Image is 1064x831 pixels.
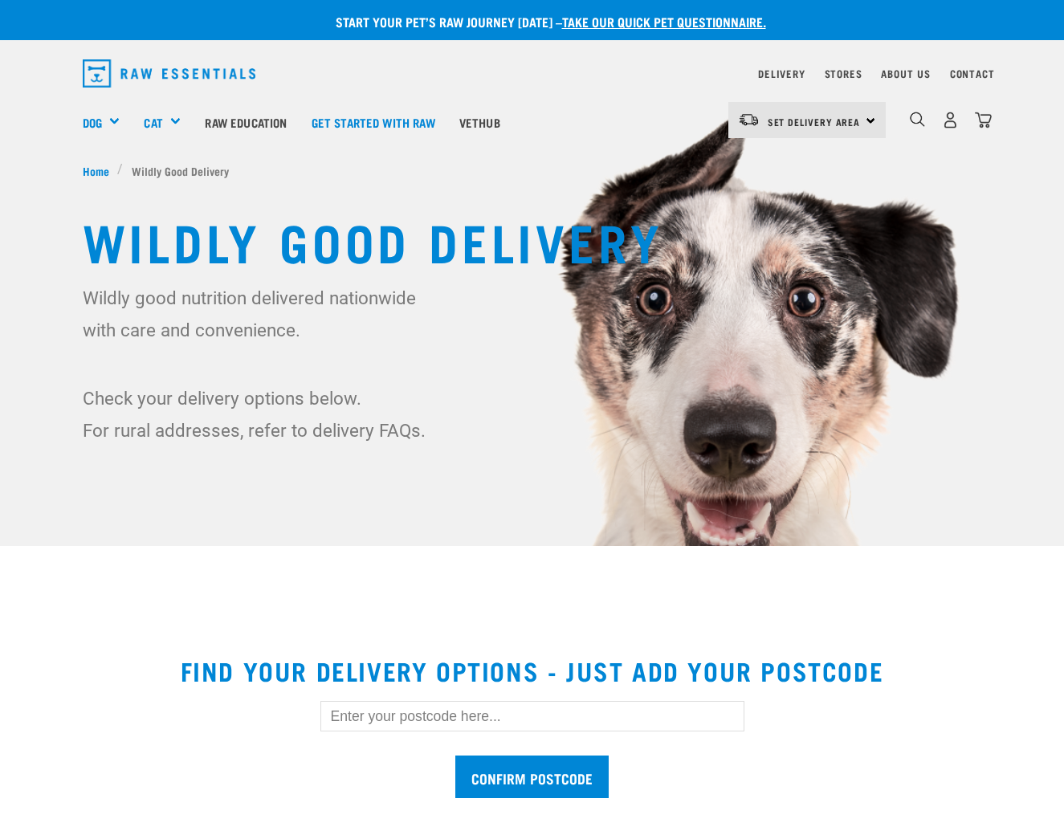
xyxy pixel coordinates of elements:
[881,71,930,76] a: About Us
[83,162,118,179] a: Home
[320,701,744,731] input: Enter your postcode here...
[942,112,959,128] img: user.png
[950,71,995,76] a: Contact
[83,113,102,132] a: Dog
[300,90,447,154] a: Get started with Raw
[19,656,1045,685] h2: Find your delivery options - just add your postcode
[738,112,760,127] img: van-moving.png
[825,71,862,76] a: Stores
[975,112,992,128] img: home-icon@2x.png
[83,162,982,179] nav: breadcrumbs
[83,282,442,346] p: Wildly good nutrition delivered nationwide with care and convenience.
[83,59,256,88] img: Raw Essentials Logo
[447,90,512,154] a: Vethub
[193,90,299,154] a: Raw Education
[70,53,995,94] nav: dropdown navigation
[768,119,861,124] span: Set Delivery Area
[455,756,609,798] input: Confirm postcode
[758,71,805,76] a: Delivery
[562,18,766,25] a: take our quick pet questionnaire.
[144,113,162,132] a: Cat
[910,112,925,127] img: home-icon-1@2x.png
[83,162,109,179] span: Home
[83,211,982,269] h1: Wildly Good Delivery
[83,382,442,446] p: Check your delivery options below. For rural addresses, refer to delivery FAQs.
